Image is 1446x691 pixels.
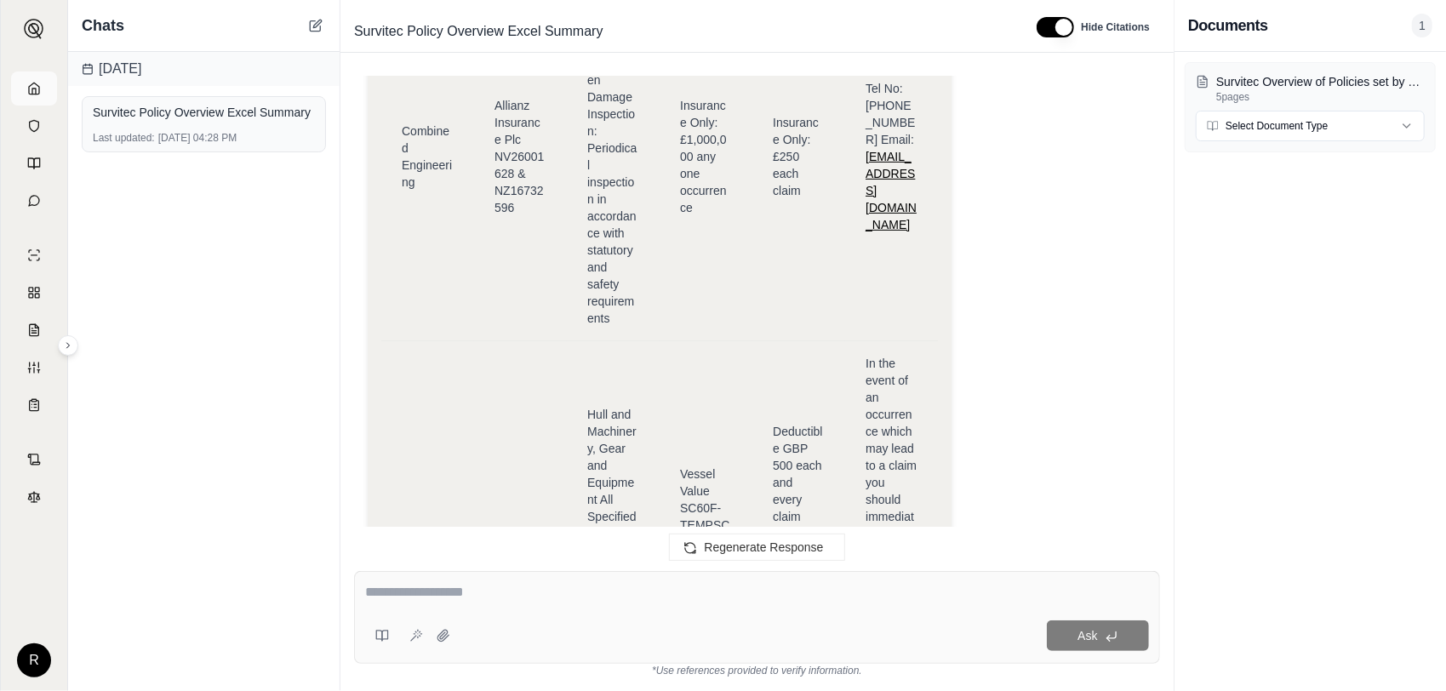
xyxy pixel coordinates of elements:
[24,19,44,39] img: Expand sidebar
[17,643,51,677] div: R
[866,150,917,231] a: [EMAIL_ADDRESS][DOMAIN_NAME]
[704,540,823,554] span: Regenerate Response
[1188,14,1268,37] h3: Documents
[347,18,610,45] span: Survitec Policy Overview Excel Summary
[1081,20,1150,34] span: Hide Citations
[306,15,326,36] button: New Chat
[11,146,57,180] a: Prompt Library
[58,335,78,356] button: Expand sidebar
[680,99,727,214] span: Insurance Only: £1,000,000 any one occurrence
[1196,73,1425,104] button: Survitec Overview of Policies set by HO [DATE].pdf5pages
[11,351,57,385] a: Custom Report
[1216,90,1425,104] p: 5 pages
[494,99,544,214] span: Allianz Insurance Plc NV26001628 & NZ16732596
[347,18,1016,45] div: Edit Title
[354,664,1160,677] div: *Use references provided to verify information.
[68,52,340,86] div: [DATE]
[866,80,917,233] span: Tel No: [PHONE_NUMBER] Email:
[93,104,315,121] div: Survitec Policy Overview Excel Summary
[1047,620,1149,651] button: Ask
[11,71,57,106] a: Home
[93,131,155,145] span: Last updated:
[11,184,57,218] a: Chat
[1216,73,1425,90] p: Survitec Overview of Policies set by HO July 2025.pdf
[680,467,731,685] span: Vessel Value SC60F-TEMPSC GBP 45,000 Watercraft 6.5m GBP 30,000 Brude 720 GBP 70,000
[773,116,819,197] span: Insurance Only: £250 each claim
[11,313,57,347] a: Claim Coverage
[402,124,452,189] span: Combined Engineering
[82,14,124,37] span: Chats
[669,534,844,561] button: Regenerate Response
[17,12,51,46] button: Expand sidebar
[11,443,57,477] a: Contract Analysis
[11,276,57,310] a: Policy Comparisons
[11,388,57,422] a: Coverage Table
[11,109,57,143] a: Documents Vault
[11,238,57,272] a: Single Policy
[11,480,57,514] a: Legal Search Engine
[1077,629,1097,642] span: Ask
[1412,14,1432,37] span: 1
[93,131,315,145] div: [DATE] 04:28 PM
